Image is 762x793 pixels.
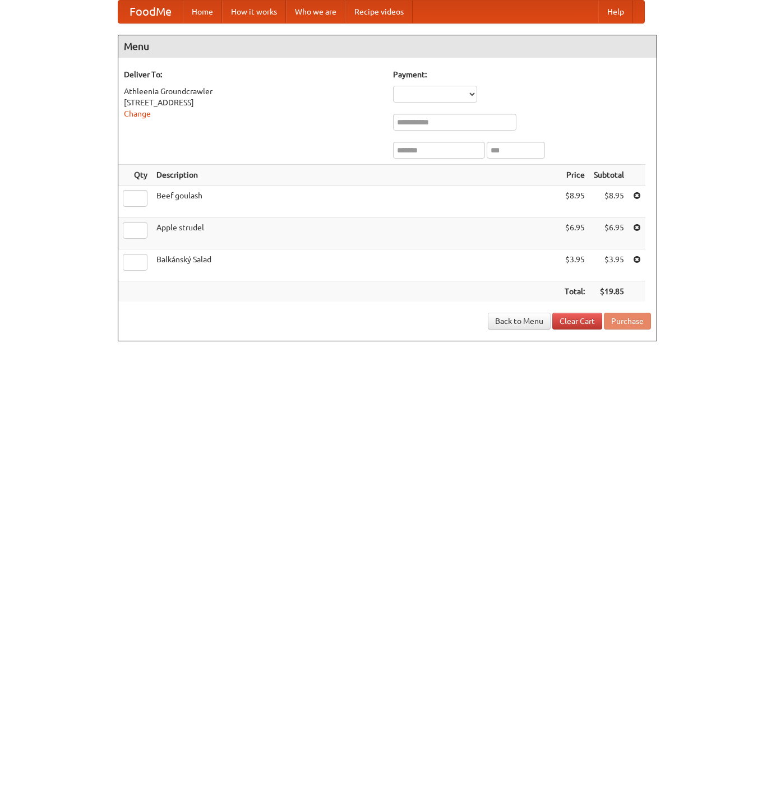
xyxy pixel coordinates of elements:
[124,97,382,108] div: [STREET_ADDRESS]
[604,313,651,330] button: Purchase
[598,1,633,23] a: Help
[589,165,629,186] th: Subtotal
[124,69,382,80] h5: Deliver To:
[286,1,345,23] a: Who we are
[152,217,560,249] td: Apple strudel
[589,249,629,281] td: $3.95
[124,109,151,118] a: Change
[560,249,589,281] td: $3.95
[589,186,629,217] td: $8.95
[560,281,589,302] th: Total:
[589,281,629,302] th: $19.85
[589,217,629,249] td: $6.95
[183,1,222,23] a: Home
[393,69,651,80] h5: Payment:
[152,186,560,217] td: Beef goulash
[152,249,560,281] td: Balkánský Salad
[552,313,602,330] a: Clear Cart
[560,186,589,217] td: $8.95
[118,1,183,23] a: FoodMe
[118,35,657,58] h4: Menu
[152,165,560,186] th: Description
[488,313,551,330] a: Back to Menu
[124,86,382,97] div: Athleenia Groundcrawler
[560,165,589,186] th: Price
[345,1,413,23] a: Recipe videos
[560,217,589,249] td: $6.95
[118,165,152,186] th: Qty
[222,1,286,23] a: How it works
